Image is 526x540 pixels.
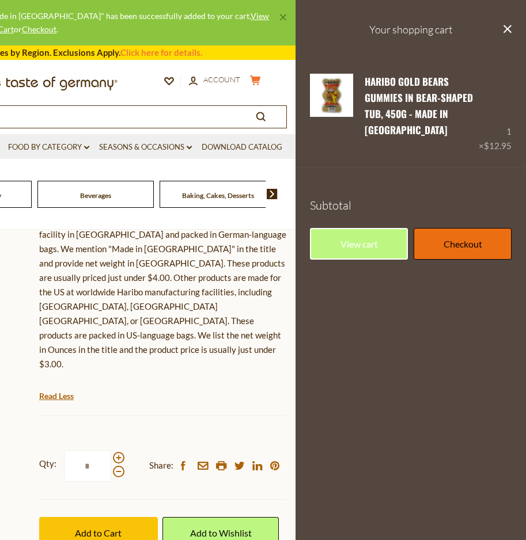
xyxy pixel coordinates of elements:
[279,14,286,21] a: ×
[22,24,56,34] a: Checkout
[80,191,111,200] a: Beverages
[182,191,254,200] a: Baking, Cakes, Desserts
[8,141,89,154] a: Food By Category
[203,75,240,84] span: Account
[310,74,353,154] a: Haribo Gold Bears Gummies Bear-Shaped
[484,140,512,151] span: $12.95
[310,74,353,117] img: Haribo Gold Bears Gummies Bear-Shaped
[267,189,278,199] img: next arrow
[64,450,111,482] input: Qty:
[75,527,122,538] span: Add to Cart
[310,198,351,212] span: Subtotal
[39,199,287,371] p: Please note: we procure Haribo gummy candies from a variety of importers. Most products are made ...
[365,74,473,138] a: Haribo Gold Bears Gummies in bear-shaped tub, 450g - made in [GEOGRAPHIC_DATA]
[202,141,282,154] a: Download Catalog
[479,74,512,154] div: 1 ×
[39,457,56,471] strong: Qty:
[414,228,512,260] a: Checkout
[120,47,202,58] a: Click here for details.
[189,74,240,86] a: Account
[39,390,74,402] a: Read Less
[149,458,173,473] span: Share:
[99,141,192,154] a: Seasons & Occasions
[310,228,408,260] a: View cart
